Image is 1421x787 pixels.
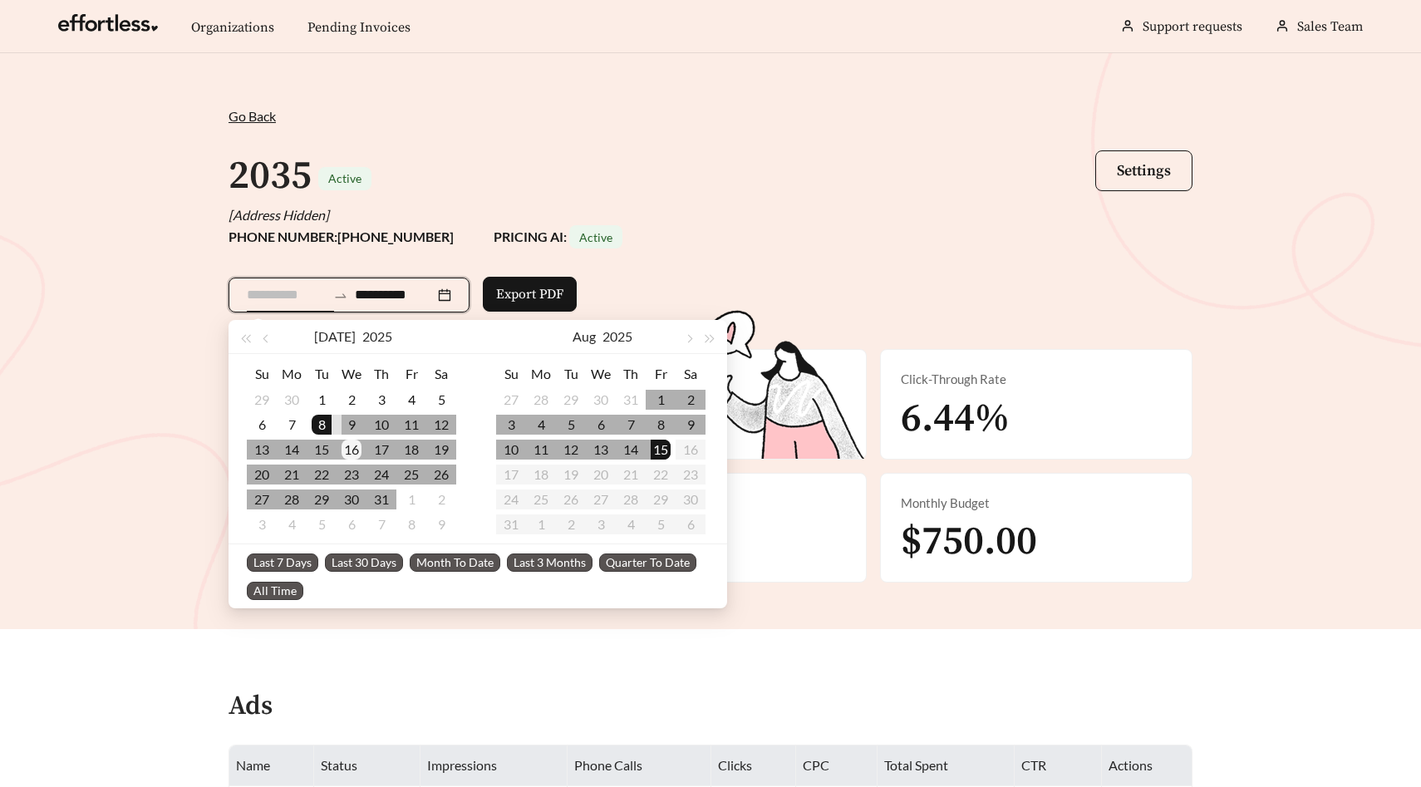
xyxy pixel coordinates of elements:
span: Quarter To Date [599,553,696,572]
th: Fr [646,361,676,387]
td: 2025-07-26 [426,462,456,487]
td: 2025-07-27 [247,487,277,512]
div: 6 [342,514,361,534]
span: $750.00 [901,517,1037,567]
td: 2025-07-15 [307,437,337,462]
td: 2025-07-27 [496,387,526,412]
td: 2025-08-09 [426,512,456,537]
td: 2025-07-28 [277,487,307,512]
div: 28 [282,489,302,509]
td: 2025-07-01 [307,387,337,412]
td: 2025-08-07 [366,512,396,537]
td: 2025-08-11 [526,437,556,462]
h4: Ads [229,692,273,721]
td: 2025-07-10 [366,412,396,437]
td: 2025-08-03 [247,512,277,537]
button: Export PDF [483,277,577,312]
div: 2 [681,390,701,410]
div: 6 [252,415,272,435]
td: 2025-07-13 [247,437,277,462]
th: Mo [277,361,307,387]
div: 30 [282,390,302,410]
div: 2 [431,489,451,509]
th: We [586,361,616,387]
td: 2025-07-14 [277,437,307,462]
div: 5 [561,415,581,435]
div: 11 [401,415,421,435]
div: 17 [371,440,391,460]
div: 13 [252,440,272,460]
td: 2025-08-07 [616,412,646,437]
div: 2 [342,390,361,410]
td: 2025-07-06 [247,412,277,437]
td: 2025-07-19 [426,437,456,462]
td: 2025-08-08 [396,512,426,537]
th: Fr [396,361,426,387]
div: 21 [282,465,302,484]
span: swap-right [333,288,348,303]
td: 2025-07-12 [426,412,456,437]
th: Tu [307,361,337,387]
span: 6.44% [901,394,1010,444]
td: 2025-07-23 [337,462,366,487]
td: 2025-08-15 [646,437,676,462]
a: Pending Invoices [307,19,411,36]
th: Tu [556,361,586,387]
td: 2025-07-29 [307,487,337,512]
span: Sales Team [1297,18,1363,35]
div: 8 [312,415,332,435]
div: 25 [401,465,421,484]
div: 1 [651,390,671,410]
th: We [337,361,366,387]
td: 2025-08-06 [586,412,616,437]
span: Export PDF [496,284,563,304]
td: 2025-07-31 [616,387,646,412]
div: 29 [312,489,332,509]
td: 2025-07-25 [396,462,426,487]
td: 2025-08-09 [676,412,706,437]
td: 2025-07-03 [366,387,396,412]
td: 2025-08-05 [556,412,586,437]
i: [Address Hidden] [229,207,329,223]
td: 2025-08-01 [646,387,676,412]
th: Su [247,361,277,387]
div: 30 [342,489,361,509]
span: CTR [1021,757,1046,773]
td: 2025-07-04 [396,387,426,412]
div: 24 [371,465,391,484]
button: 2025 [602,320,632,353]
button: Settings [1095,150,1192,191]
div: Monthly Budget [901,494,1172,513]
div: 18 [401,440,421,460]
div: 12 [561,440,581,460]
td: 2025-08-01 [396,487,426,512]
td: 2025-07-09 [337,412,366,437]
div: 5 [312,514,332,534]
td: 2025-08-04 [277,512,307,537]
th: Th [616,361,646,387]
div: 6 [591,415,611,435]
div: 28 [531,390,551,410]
td: 2025-07-29 [556,387,586,412]
span: CPC [803,757,829,773]
div: 27 [252,489,272,509]
td: 2025-08-14 [616,437,646,462]
div: 10 [501,440,521,460]
td: 2025-07-11 [396,412,426,437]
td: 2025-07-18 [396,437,426,462]
div: 30 [591,390,611,410]
div: 7 [282,415,302,435]
td: 2025-06-30 [277,387,307,412]
strong: PHONE NUMBER: [PHONE_NUMBER] [229,229,454,244]
div: 29 [561,390,581,410]
span: Active [579,230,612,244]
div: 10 [371,415,391,435]
span: Settings [1117,161,1171,180]
td: 2025-07-05 [426,387,456,412]
th: Total Spent [878,745,1015,786]
span: Active [328,171,361,185]
th: Sa [426,361,456,387]
td: 2025-07-07 [277,412,307,437]
div: 3 [371,390,391,410]
td: 2025-08-06 [337,512,366,537]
